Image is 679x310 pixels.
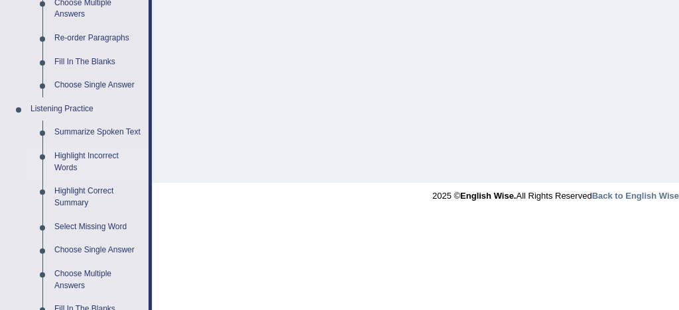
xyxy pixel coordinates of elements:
a: Choose Multiple Answers [48,262,149,297]
a: Summarize Spoken Text [48,121,149,144]
a: Back to English Wise [592,191,679,201]
a: Listening Practice [25,97,149,121]
a: Re-order Paragraphs [48,26,149,50]
a: Select Missing Word [48,215,149,239]
a: Choose Single Answer [48,74,149,97]
a: Choose Single Answer [48,238,149,262]
a: Fill In The Blanks [48,50,149,74]
a: Highlight Incorrect Words [48,144,149,180]
strong: English Wise. [460,191,516,201]
a: Highlight Correct Summary [48,180,149,215]
div: 2025 © All Rights Reserved [432,183,679,202]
